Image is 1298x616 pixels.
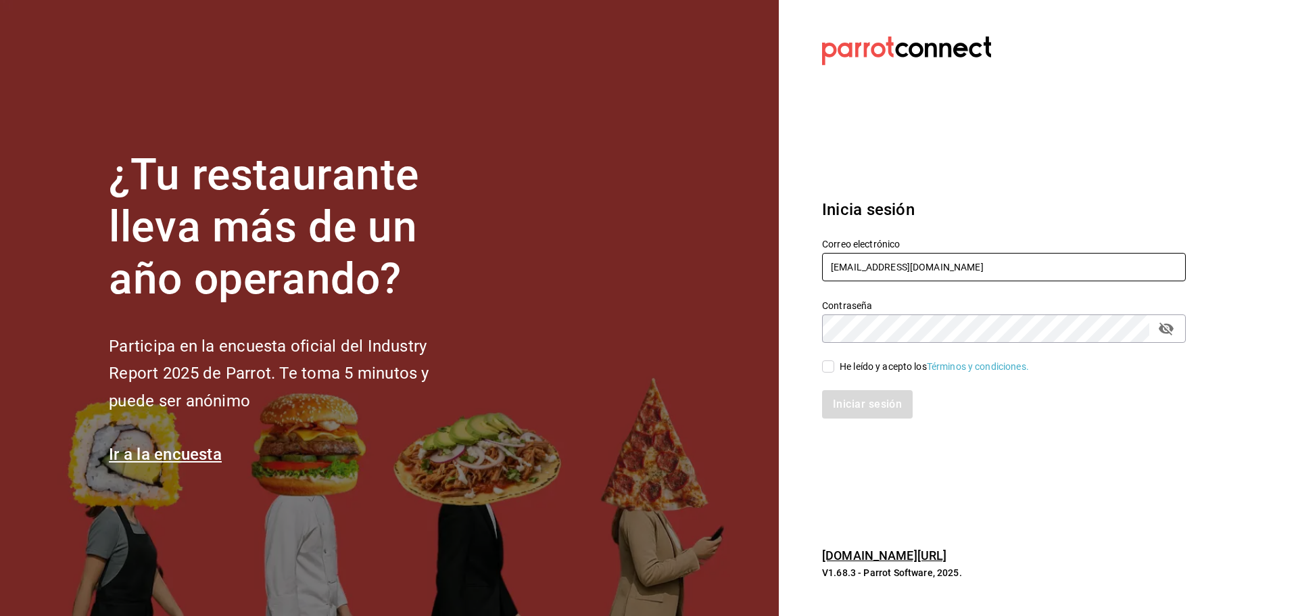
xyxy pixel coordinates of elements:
[840,360,1029,374] div: He leído y acepto los
[822,239,1186,249] label: Correo electrónico
[109,445,222,464] a: Ir a la encuesta
[822,548,946,563] a: [DOMAIN_NAME][URL]
[822,301,1186,310] label: Contraseña
[927,361,1029,372] a: Términos y condiciones.
[109,149,474,305] h1: ¿Tu restaurante lleva más de un año operando?
[822,197,1186,222] h3: Inicia sesión
[109,333,474,415] h2: Participa en la encuesta oficial del Industry Report 2025 de Parrot. Te toma 5 minutos y puede se...
[822,253,1186,281] input: Ingresa tu correo electrónico
[822,566,1186,579] p: V1.68.3 - Parrot Software, 2025.
[1155,317,1178,340] button: passwordField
